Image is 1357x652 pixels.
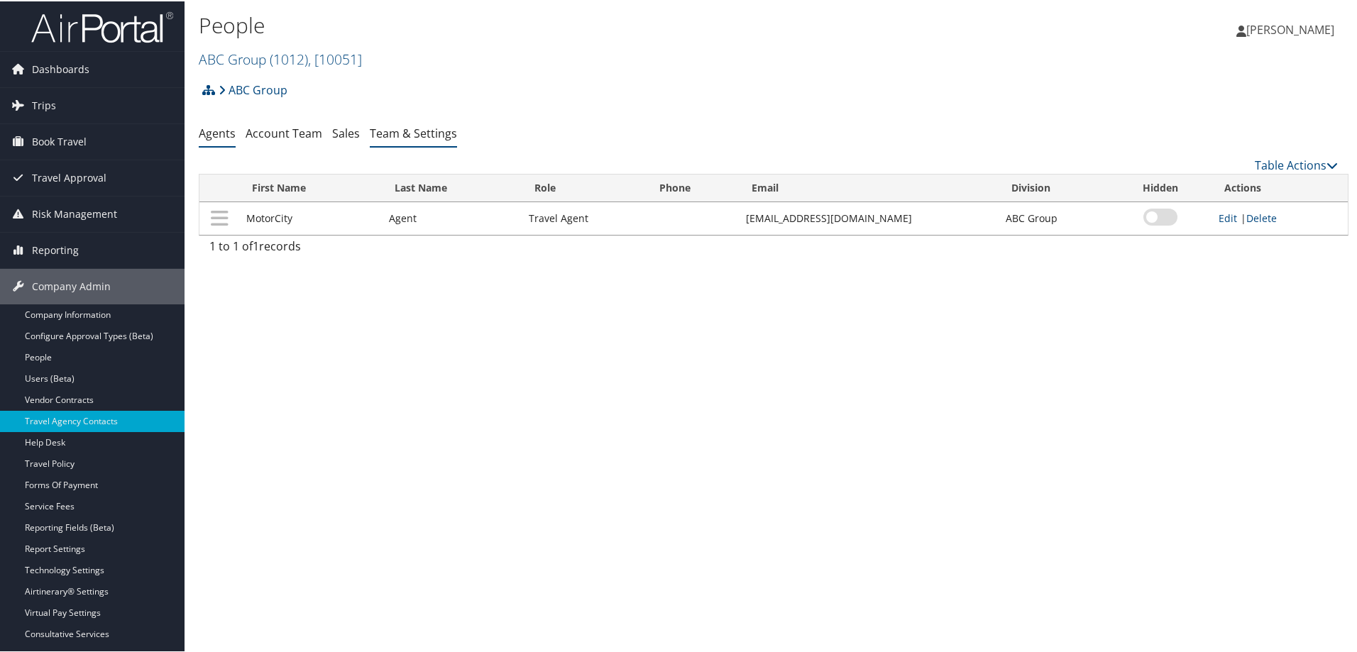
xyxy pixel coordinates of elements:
th: Hidden [1109,173,1211,201]
h1: People [199,9,965,39]
a: Agents [199,124,236,140]
td: | [1212,201,1348,233]
div: 1 to 1 of records [209,236,476,260]
a: Delete [1246,210,1277,223]
a: [PERSON_NAME] [1236,7,1348,50]
th: Role [522,173,647,201]
th: Email [739,173,999,201]
span: Reporting [32,231,79,267]
a: Sales [332,124,360,140]
span: Dashboards [32,50,89,86]
td: ABC Group [999,201,1109,233]
img: airportal-logo.png [31,9,173,43]
th: First Name [239,173,382,201]
span: Company Admin [32,267,111,303]
span: 1 [253,237,259,253]
th: Last Name [382,173,522,201]
span: Trips [32,87,56,122]
th: : activate to sort column descending [199,173,239,201]
span: ( 1012 ) [270,48,308,67]
a: ABC Group [199,48,362,67]
td: Travel Agent [522,201,647,233]
span: Risk Management [32,195,117,231]
th: Division [999,173,1109,201]
a: Account Team [246,124,322,140]
span: Travel Approval [32,159,106,194]
a: Edit [1219,210,1237,223]
a: Table Actions [1255,156,1338,172]
a: Team & Settings [370,124,457,140]
span: [PERSON_NAME] [1246,21,1334,36]
th: Phone [647,173,739,201]
span: , [ 10051 ] [308,48,362,67]
td: [EMAIL_ADDRESS][DOMAIN_NAME] [739,201,999,233]
span: Book Travel [32,123,87,158]
td: Agent [382,201,522,233]
td: MotorCity [239,201,382,233]
a: ABC Group [219,74,287,103]
th: Actions [1212,173,1348,201]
